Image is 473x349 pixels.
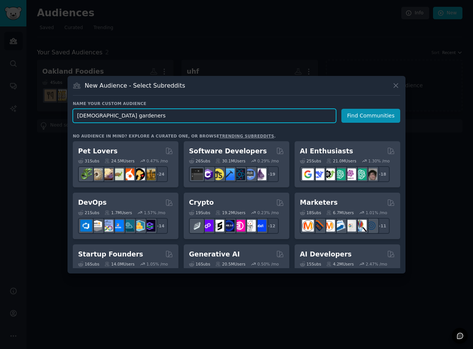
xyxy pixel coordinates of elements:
img: bigseo [313,220,324,232]
img: DevOpsLinks [112,220,124,232]
button: Find Communities [341,109,400,123]
div: 26 Sub s [189,158,210,164]
div: 14.0M Users [104,261,134,267]
div: 15 Sub s [300,261,321,267]
img: PetAdvice [133,168,145,180]
img: ArtificalIntelligence [365,168,377,180]
div: 16 Sub s [78,261,99,267]
div: 2.47 % /mo [366,261,387,267]
div: + 12 [263,218,279,234]
div: 0.23 % /mo [257,210,279,215]
img: aws_cdk [133,220,145,232]
div: 4.2M Users [326,261,354,267]
img: chatgpt_promptDesign [334,168,346,180]
img: DeepSeek [313,168,324,180]
h2: Marketers [300,198,338,207]
div: 25 Sub s [300,158,321,164]
img: chatgpt_prompts_ [355,168,367,180]
div: 31 Sub s [78,158,99,164]
img: ethstaker [212,220,224,232]
img: defi_ [255,220,266,232]
img: 0xPolygon [202,220,213,232]
h2: Pet Lovers [78,147,118,156]
img: GoogleGeminiAI [302,168,314,180]
img: googleads [344,220,356,232]
div: 1.7M Users [104,210,132,215]
img: dogbreed [144,168,155,180]
div: 21.0M Users [326,158,356,164]
div: 6.7M Users [326,210,354,215]
h2: DevOps [78,198,107,207]
img: OnlineMarketing [365,220,377,232]
div: 0.47 % /mo [146,158,168,164]
img: software [191,168,203,180]
img: Docker_DevOps [101,220,113,232]
div: + 19 [263,166,279,182]
div: 18 Sub s [300,210,321,215]
input: Pick a short name, like "Digital Marketers" or "Movie-Goers" [73,109,336,123]
div: 30.1M Users [215,158,245,164]
img: ethfinance [191,220,203,232]
img: defiblockchain [233,220,245,232]
img: platformengineering [123,220,134,232]
img: elixir [255,168,266,180]
h2: AI Developers [300,250,352,259]
div: 19.2M Users [215,210,245,215]
div: 1.30 % /mo [368,158,390,164]
div: 20.5M Users [215,261,245,267]
img: Emailmarketing [334,220,346,232]
div: 1.57 % /mo [144,210,166,215]
img: OpenAIDev [344,168,356,180]
h2: Software Developers [189,147,267,156]
img: ballpython [91,168,103,180]
img: content_marketing [302,220,314,232]
img: learnjavascript [212,168,224,180]
img: AItoolsCatalog [323,168,335,180]
div: 0.50 % /mo [257,261,279,267]
div: + 11 [374,218,390,234]
a: trending subreddits [219,134,274,138]
img: PlatformEngineers [144,220,155,232]
div: 21 Sub s [78,210,99,215]
img: azuredevops [80,220,92,232]
h2: AI Enthusiasts [300,147,353,156]
h2: Crypto [189,198,214,207]
h3: New Audience - Select Subreddits [85,82,185,90]
div: No audience in mind? Explore a curated one, or browse . [73,133,276,139]
img: herpetology [80,168,92,180]
img: iOSProgramming [223,168,235,180]
div: 0.29 % /mo [257,158,279,164]
img: turtle [112,168,124,180]
div: 19 Sub s [189,210,210,215]
div: + 18 [374,166,390,182]
img: reactnative [233,168,245,180]
div: + 24 [152,166,168,182]
img: AskComputerScience [244,168,256,180]
h2: Startup Founders [78,250,143,259]
img: CryptoNews [244,220,256,232]
div: 1.05 % /mo [146,261,168,267]
h3: Name your custom audience [73,101,400,106]
img: AWS_Certified_Experts [91,220,103,232]
img: MarketingResearch [355,220,367,232]
img: csharp [202,168,213,180]
h2: Generative AI [189,250,240,259]
img: leopardgeckos [101,168,113,180]
div: 24.5M Users [104,158,134,164]
img: AskMarketing [323,220,335,232]
div: + 14 [152,218,168,234]
img: cockatiel [123,168,134,180]
div: 1.01 % /mo [366,210,387,215]
div: 16 Sub s [189,261,210,267]
img: web3 [223,220,235,232]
